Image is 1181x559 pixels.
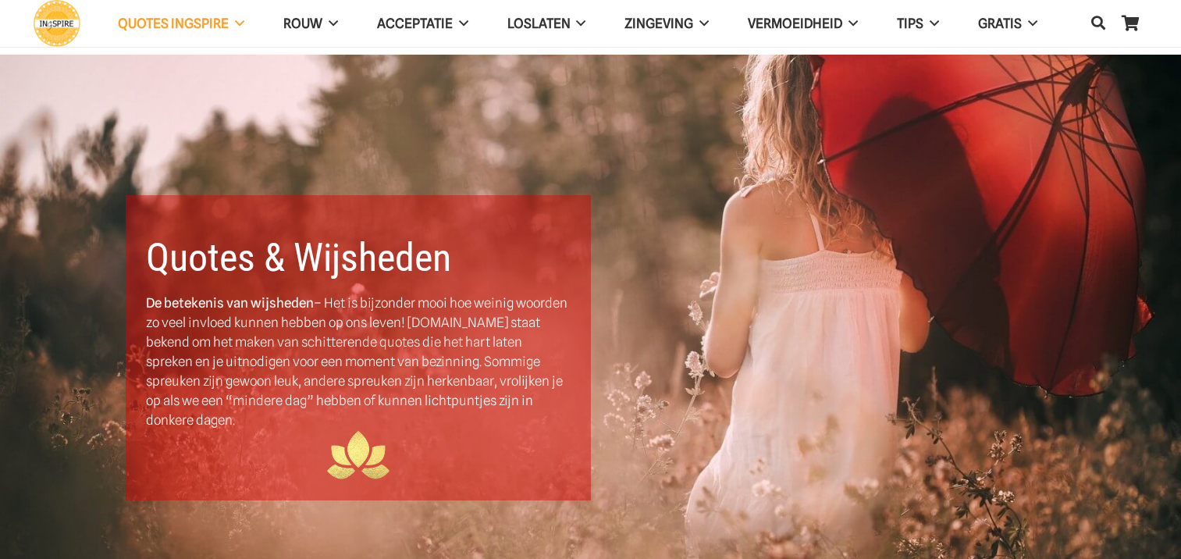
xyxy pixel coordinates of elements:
img: ingspire [327,430,390,481]
span: VERMOEIDHEID [748,16,842,31]
span: GRATIS [978,16,1022,31]
span: TIPS [897,16,923,31]
a: Zingeving [605,4,728,44]
a: TIPS [877,4,959,44]
a: Acceptatie [358,4,488,44]
b: Quotes & Wijsheden [146,235,451,280]
a: GRATIS [959,4,1057,44]
span: Acceptatie [377,16,453,31]
a: Zoeken [1083,5,1114,42]
span: ROUW [283,16,322,31]
strong: De betekenis van wijsheden [146,295,314,311]
a: Loslaten [488,4,606,44]
span: Loslaten [507,16,571,31]
a: QUOTES INGSPIRE [98,4,264,44]
a: ROUW [264,4,358,44]
span: – Het is bijzonder mooi hoe weinig woorden zo veel invloed kunnen hebben op ons leven! [DOMAIN_NA... [146,295,567,428]
span: QUOTES INGSPIRE [118,16,229,31]
a: VERMOEIDHEID [728,4,877,44]
span: Zingeving [624,16,693,31]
